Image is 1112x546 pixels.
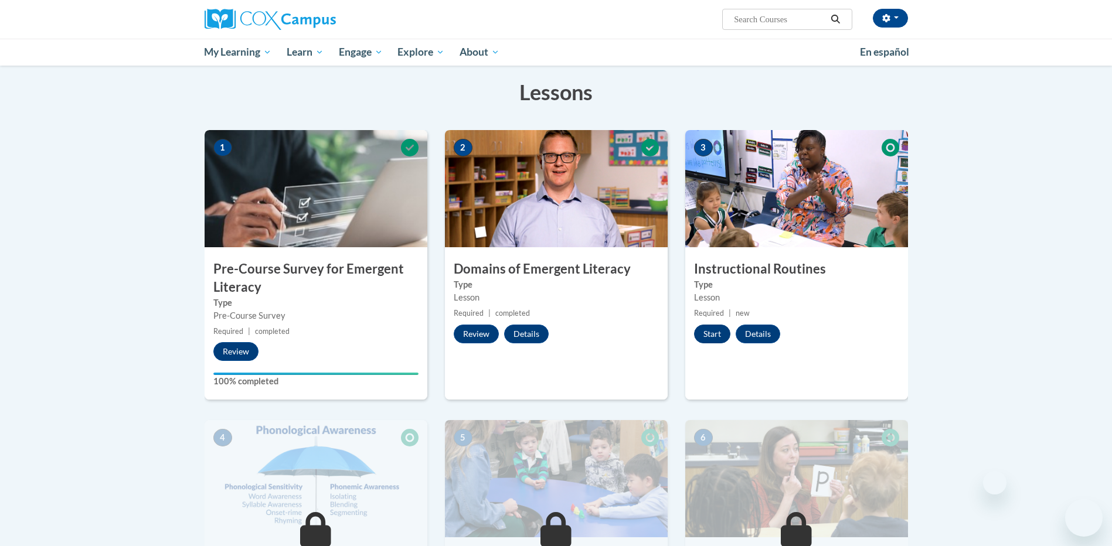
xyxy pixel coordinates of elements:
span: 5 [454,429,472,446]
label: 100% completed [213,375,419,388]
img: Cox Campus [205,9,336,30]
img: Course Image [685,420,908,537]
h3: Pre-Course Survey for Emergent Literacy [205,260,427,296]
img: Course Image [445,420,668,537]
a: Engage [331,39,390,66]
iframe: Close message [983,471,1006,494]
span: completed [255,327,290,336]
span: completed [495,309,530,318]
div: Lesson [694,291,899,304]
button: Details [504,325,549,343]
h3: Domains of Emergent Literacy [445,260,668,278]
span: About [460,45,499,59]
a: About [452,39,507,66]
label: Type [694,278,899,291]
button: Account Settings [873,9,908,28]
a: My Learning [197,39,280,66]
span: 1 [213,139,232,156]
button: Review [454,325,499,343]
img: Course Image [685,130,908,247]
a: En español [852,40,917,64]
label: Type [454,278,659,291]
span: Engage [339,45,383,59]
h3: Instructional Routines [685,260,908,278]
button: Start [694,325,730,343]
img: Course Image [445,130,668,247]
span: | [248,327,250,336]
a: Explore [390,39,452,66]
button: Details [736,325,780,343]
input: Search Courses [733,12,827,26]
span: | [488,309,491,318]
span: Learn [287,45,324,59]
button: Review [213,342,259,361]
label: Type [213,296,419,309]
a: Learn [279,39,331,66]
span: 3 [694,139,713,156]
div: Lesson [454,291,659,304]
span: | [729,309,731,318]
div: Your progress [213,373,419,375]
span: Required [454,309,484,318]
h3: Lessons [205,77,908,107]
span: En español [860,46,909,58]
img: Course Image [205,130,427,247]
div: Main menu [187,39,926,66]
span: Required [694,309,724,318]
span: 4 [213,429,232,446]
div: Pre-Course Survey [213,309,419,322]
img: Course Image [205,420,427,537]
a: Cox Campus [205,9,427,30]
span: Explore [397,45,444,59]
span: 2 [454,139,472,156]
span: Required [213,327,243,336]
iframe: Button to launch messaging window [1065,499,1103,537]
button: Search [827,12,844,26]
span: 6 [694,429,713,446]
span: My Learning [204,45,271,59]
span: new [736,309,750,318]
